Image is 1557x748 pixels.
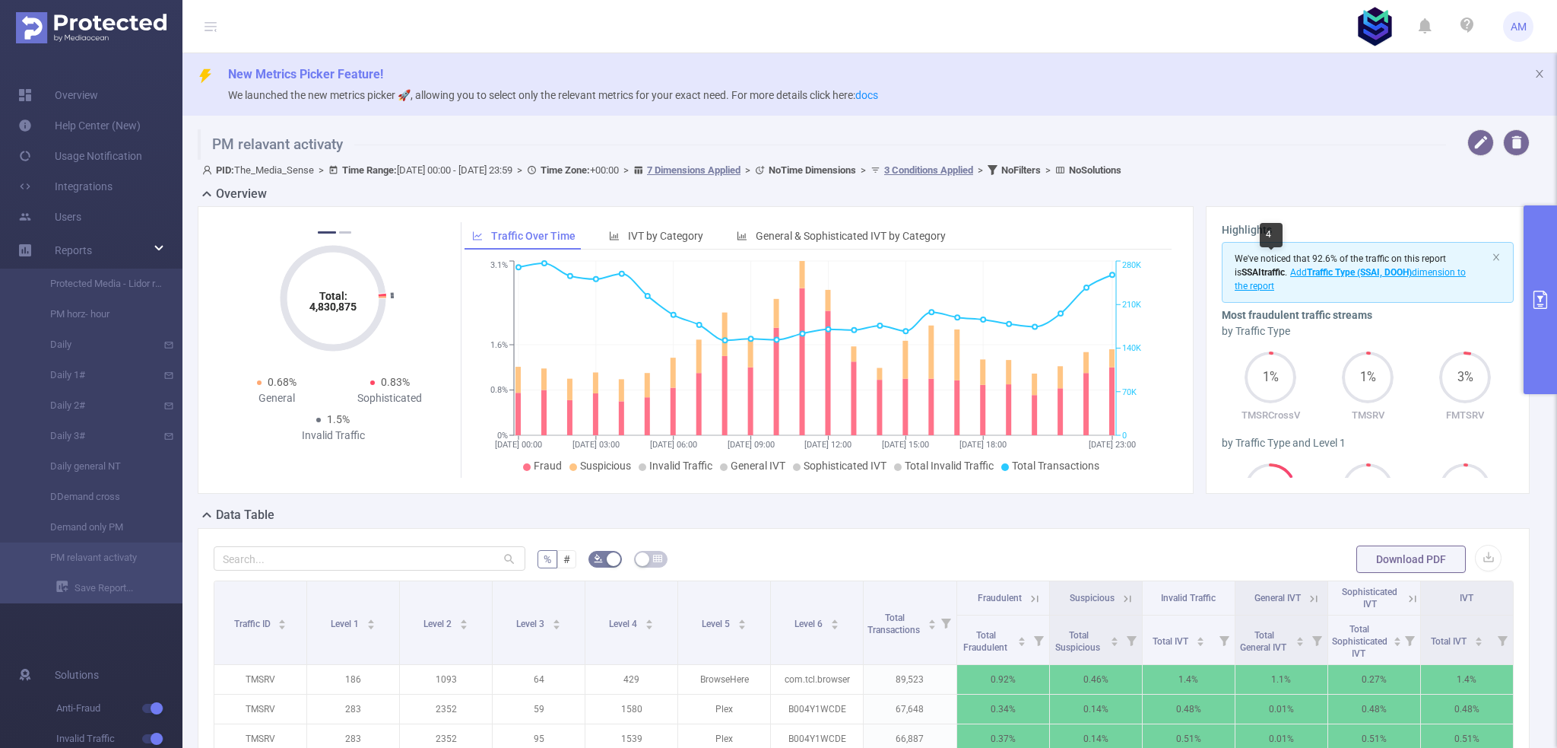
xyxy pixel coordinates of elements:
i: icon: caret-down [928,623,937,628]
tspan: [DATE] 15:00 [882,440,929,450]
p: 1.4% [1421,665,1513,694]
b: No Time Dimensions [769,164,856,176]
a: Help Center (New) [18,110,141,141]
i: icon: line-chart [472,231,483,241]
p: 1.4% [1143,665,1235,694]
span: Level 4 [609,619,639,629]
i: icon: caret-down [1475,640,1483,645]
tspan: 70K [1122,387,1137,397]
i: Filter menu [1306,616,1327,664]
div: Sort [1017,635,1026,644]
b: No Filters [1001,164,1041,176]
div: Sophisticated [333,390,446,406]
span: Total Fraudulent [963,630,1010,653]
p: B004Y1WCDE [771,695,863,724]
i: icon: caret-up [928,617,937,622]
span: Solutions [55,660,99,690]
p: 2352 [400,695,492,724]
p: TMSRV [1319,408,1416,423]
i: icon: user [202,165,216,175]
span: % [544,553,551,565]
h2: Overview [216,185,267,203]
span: Suspicious [580,460,631,472]
div: by Traffic Type and Level 1 [1222,435,1514,451]
span: General IVT [1254,593,1301,603]
div: Sort [1474,635,1483,644]
p: TMSRV [214,665,306,694]
button: 2 [339,231,351,234]
span: Total IVT [1431,636,1469,647]
div: by Traffic Type [1222,323,1514,339]
div: Sort [1196,635,1205,644]
div: Sort [1110,635,1119,644]
tspan: 280K [1122,261,1141,271]
span: IVT [1460,593,1473,603]
span: Level 5 [702,619,732,629]
span: Level 6 [794,619,825,629]
tspan: 3.1% [490,261,508,271]
tspan: [DATE] 23:00 [1089,440,1136,450]
u: 3 Conditions Applied [884,164,973,176]
span: AM [1511,11,1527,42]
span: 3% [1439,371,1491,384]
i: icon: caret-down [367,623,376,628]
span: 0.68% [268,376,296,388]
i: icon: close [1492,253,1501,262]
div: General [220,390,333,406]
p: 0.34% [957,695,1049,724]
span: General IVT [731,460,785,472]
span: We've noticed that 92.6% of the traffic on this report is . [1235,253,1466,291]
p: 283 [307,695,399,724]
div: Sort [277,617,287,626]
p: TMSRCrossV [1222,408,1319,423]
span: 1.5% [327,413,350,425]
p: 59 [493,695,585,724]
b: No Solutions [1069,164,1121,176]
span: > [973,164,988,176]
span: Level 3 [516,619,547,629]
i: icon: caret-up [460,617,468,622]
a: Users [18,202,81,232]
p: 1580 [585,695,677,724]
div: 4 [1260,223,1283,247]
i: icon: caret-up [1295,635,1304,639]
b: Traffic Type (SSAI, DOOH) [1307,267,1412,278]
span: > [314,164,328,176]
span: We launched the new metrics picker 🚀, allowing you to select only the relevant metrics for your e... [228,89,878,101]
p: 0.48% [1143,695,1235,724]
span: Sophisticated IVT [804,460,886,472]
span: 1% [1342,371,1394,384]
span: Add dimension to the report [1235,267,1466,291]
a: DDemand cross [30,482,164,512]
span: Invalid Traffic [649,460,712,472]
tspan: 0.8% [490,386,508,396]
button: 1 [318,231,336,234]
div: Sort [928,617,937,626]
i: icon: bar-chart [737,231,747,241]
span: Fraudulent [978,593,1022,603]
i: icon: caret-up [1393,635,1401,639]
i: icon: caret-down [1017,640,1026,645]
b: SSAI traffic [1241,267,1285,278]
p: 0.48% [1421,695,1513,724]
span: 0.83% [381,376,410,388]
tspan: [DATE] 12:00 [804,440,851,450]
img: Protected Media [16,12,166,43]
i: icon: caret-up [553,617,561,622]
p: 186 [307,665,399,694]
tspan: [DATE] 00:00 [495,440,542,450]
span: Total General IVT [1240,630,1289,653]
i: icon: close [1534,68,1545,79]
a: Demand only PM [30,512,164,543]
i: icon: caret-down [460,623,468,628]
i: icon: caret-down [645,623,654,628]
i: Filter menu [1492,616,1513,664]
i: icon: caret-down [831,623,839,628]
i: icon: caret-down [1393,640,1401,645]
span: > [856,164,870,176]
a: Reports [55,235,92,266]
input: Search... [214,546,525,571]
span: 1% [1245,371,1296,384]
p: 0.27% [1328,665,1420,694]
p: 89,523 [864,665,956,694]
